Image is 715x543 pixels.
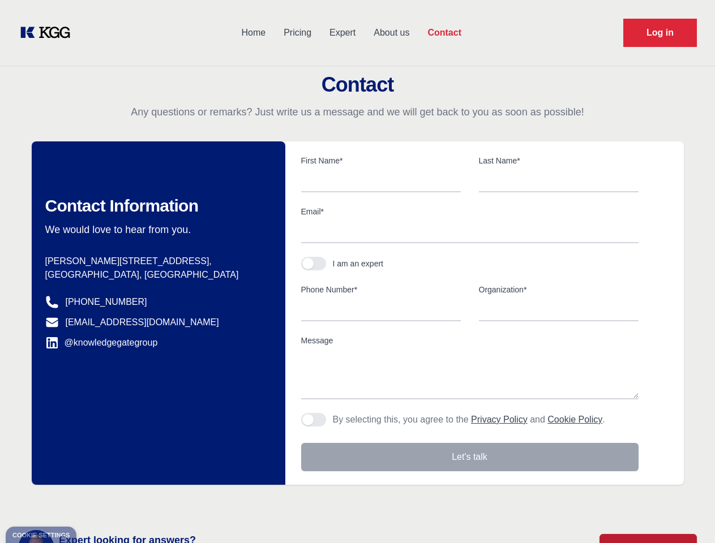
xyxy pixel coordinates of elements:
label: Message [301,335,639,346]
iframe: Chat Widget [658,489,715,543]
a: Home [232,18,275,48]
label: Organization* [479,284,639,295]
label: First Name* [301,155,461,166]
a: KOL Knowledge Platform: Talk to Key External Experts (KEE) [18,24,79,42]
label: Phone Number* [301,284,461,295]
p: [GEOGRAPHIC_DATA], [GEOGRAPHIC_DATA] [45,268,267,282]
a: [PHONE_NUMBER] [66,295,147,309]
button: Let's talk [301,443,639,471]
a: About us [365,18,418,48]
a: Request Demo [623,19,697,47]
h2: Contact Information [45,196,267,216]
div: I am an expert [333,258,384,269]
a: Contact [418,18,470,48]
p: [PERSON_NAME][STREET_ADDRESS], [45,255,267,268]
a: Pricing [275,18,320,48]
p: We would love to hear from you. [45,223,267,236]
a: Privacy Policy [471,415,528,424]
div: Cookie settings [12,532,70,538]
h2: Contact [14,74,701,96]
a: Cookie Policy [547,415,602,424]
a: [EMAIL_ADDRESS][DOMAIN_NAME] [66,316,219,329]
a: @knowledgegategroup [45,336,158,350]
label: Last Name* [479,155,639,166]
p: Any questions or remarks? Just write us a message and we will get back to you as soon as possible! [14,105,701,119]
a: Expert [320,18,365,48]
label: Email* [301,206,639,217]
p: By selecting this, you agree to the and . [333,413,605,426]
